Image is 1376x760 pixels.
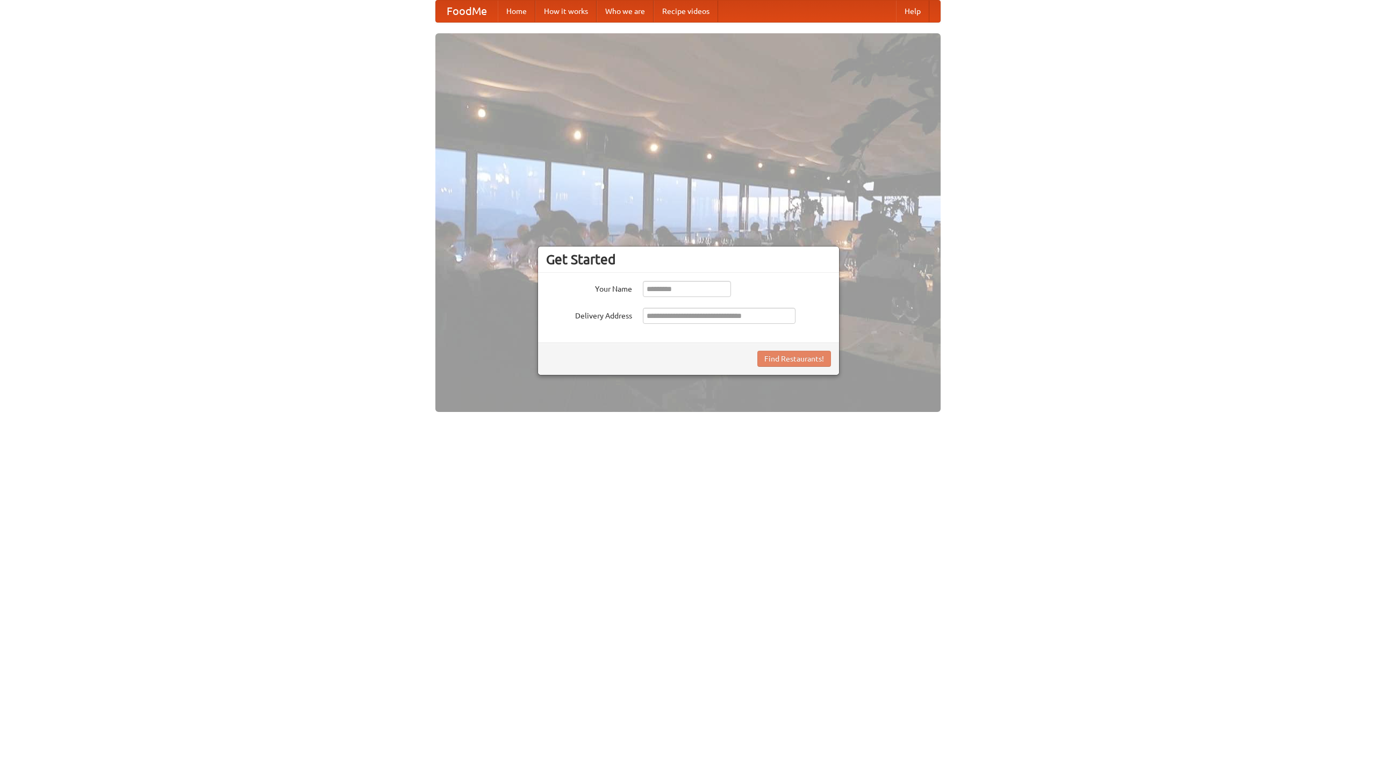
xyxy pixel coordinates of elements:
a: Help [896,1,929,22]
a: Recipe videos [654,1,718,22]
a: Who we are [597,1,654,22]
h3: Get Started [546,251,831,267]
a: FoodMe [436,1,498,22]
a: How it works [535,1,597,22]
a: Home [498,1,535,22]
label: Delivery Address [546,308,632,321]
label: Your Name [546,281,632,294]
button: Find Restaurants! [757,351,831,367]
